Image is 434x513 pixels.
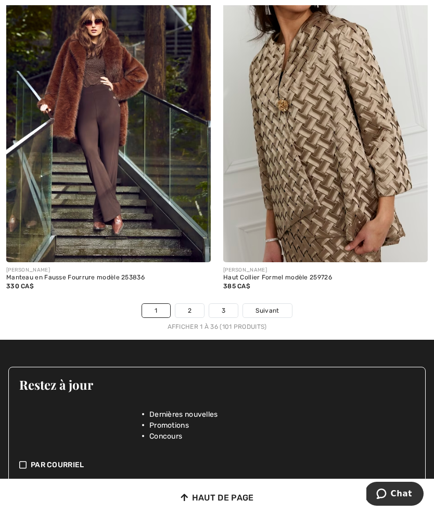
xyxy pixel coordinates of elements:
span: 330 CA$ [6,283,34,290]
a: 3 [209,304,238,317]
div: [PERSON_NAME] [223,266,428,274]
a: Suivant [243,304,291,317]
span: Dernières nouvelles [149,409,218,420]
span: Suivant [256,306,279,315]
span: Par Courriel [31,459,84,470]
span: Promotions [149,420,189,431]
div: Haut Collier Formel modèle 259726 [223,274,428,281]
img: check [19,459,27,470]
span: Concours [149,431,182,442]
div: [PERSON_NAME] [6,266,211,274]
span: 385 CA$ [223,283,250,290]
iframe: Ouvre un widget dans lequel vous pouvez chatter avec l’un de nos agents [366,482,424,508]
h3: Restez à jour [19,378,415,391]
a: 2 [175,304,204,317]
a: 1 [142,304,170,317]
div: Manteau en Fausse Fourrure modèle 253836 [6,274,211,281]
